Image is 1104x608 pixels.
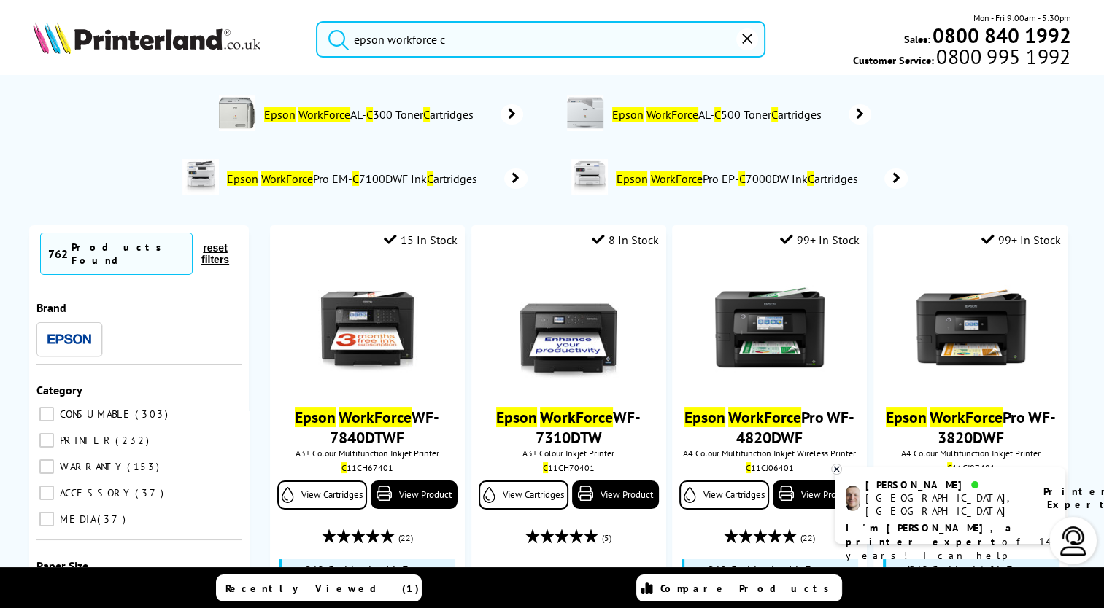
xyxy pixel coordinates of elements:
mark: C [543,462,548,473]
a: Epson WorkForceWF-7840DTWF [295,407,439,448]
mark: Epson [612,107,644,122]
div: 11CJ07401 [884,462,1057,473]
span: 0800 995 1992 [934,50,1070,63]
mark: WorkForce [261,171,313,186]
a: Epson WorkForceWF-7310DTW [496,407,641,448]
span: AL- 300 Toner artridges [263,107,479,122]
a: Compare Products [636,574,842,601]
img: C11CC12001BY-conspage.jpg [567,95,603,131]
div: 11CJ06401 [683,462,856,473]
span: 762 [48,246,68,261]
span: £40 Cashback with Epson ReadyPrint Flex Subscription [707,563,854,592]
span: 153 [127,460,163,473]
span: (5) [602,524,611,552]
div: 11CH67401 [281,462,454,473]
img: epson-wf-7840-front-subscription-small.jpg [312,273,422,382]
span: Brand [36,300,66,315]
a: Epson WorkForcePro WF-4820DWF [684,407,854,448]
input: WARRANTY 153 [39,459,54,474]
mark: C [423,107,430,122]
mark: C [771,107,778,122]
div: 11CH70401 [482,462,655,473]
a: Printerland Logo [33,22,298,57]
b: I'm [PERSON_NAME], a printer expert [846,521,1016,548]
span: Pro EP- 7000DW Ink artridges [615,171,863,186]
span: A4 Colour Multifunction Inkjet Printer [881,448,1061,459]
mark: C [807,171,814,186]
img: Epson [47,334,91,345]
mark: C [366,107,373,122]
img: user-headset-light.svg [1059,526,1088,556]
input: ACCESSORY 37 [39,486,54,500]
img: Epson-WF-3820-Front-RP-Small.jpg [916,273,1026,382]
a: Recently Viewed (1) [216,574,422,601]
mark: Epson [496,407,537,427]
img: epson-ep-c7000dw-deptimage.jpg [571,159,608,195]
span: MEDIA [56,512,96,526]
input: PRINTER 232 [39,433,54,448]
mark: C [714,107,721,122]
mark: WorkForce [339,407,412,427]
img: Printerland Logo [33,22,260,54]
img: ashley-livechat.png [846,486,860,511]
span: A3+ Colour Multifunction Inkjet Printer [277,448,458,459]
span: A4 Colour Multifunction Inkjet Wireless Printer [679,448,860,459]
img: epson-wf-7310-front-new-small.jpg [514,273,623,382]
mark: C [352,171,359,186]
span: Mon - Fri 9:00am - 5:30pm [973,11,1071,25]
mark: Epson [295,407,336,427]
mark: Epson [227,171,258,186]
a: Epson WorkForceAL-C500 TonerCartridges [611,95,871,134]
img: epson-wf-pro-em-c7100-deptimage.jpg [182,159,219,195]
div: 8 In Stock [592,233,659,247]
mark: Epson [264,107,296,122]
div: [PERSON_NAME] [865,478,1025,491]
span: Recently Viewed (1) [225,582,420,595]
span: Customer Service: [853,50,1070,67]
span: 37 [97,512,129,526]
span: Compare Products [660,582,837,595]
input: MEDIA 37 [39,512,54,526]
p: of 14 years! I can help you choose the right product [846,521,1054,591]
img: C11CE10401BY-conspage.jpg [219,95,255,131]
span: 232 [115,434,153,447]
a: View Cartridges [679,480,769,510]
mark: C [947,462,952,473]
span: CONSUMABLE [56,408,134,421]
mark: WorkForce [298,107,350,122]
span: PRINTER [56,434,114,447]
a: Epson WorkForcePro EP-C7000DW InkCartridges [615,159,908,198]
span: 303 [135,408,171,421]
span: Paper Size [36,558,88,573]
mark: C [738,171,745,186]
mark: WorkForce [930,407,1003,427]
a: Epson WorkForcePro EM-C7100DWF InkCartridges [226,159,528,198]
input: Search produc [316,21,765,58]
span: (22) [800,524,815,552]
b: 0800 840 1992 [933,22,1071,49]
mark: WorkForce [540,407,613,427]
div: 99+ In Stock [981,233,1061,247]
span: Category [36,383,82,397]
img: Epson-WF-4820-Front-RP-Small.jpg [715,273,825,382]
mark: C [341,462,347,473]
mark: Epson [616,171,647,186]
button: reset filters [193,241,238,266]
div: [GEOGRAPHIC_DATA], [GEOGRAPHIC_DATA] [865,491,1025,518]
span: Sales: [904,32,930,46]
span: WARRANTY [56,460,126,473]
span: £40 Cashback with Epson ReadyPrint Flex Subscription [304,563,452,592]
a: View Cartridges [479,480,568,510]
a: View Product [572,480,659,509]
div: 15 In Stock [384,233,458,247]
mark: WorkForce [646,107,698,122]
span: AL- 500 Toner artridges [611,107,827,122]
mark: WorkForce [728,407,801,427]
a: 0800 840 1992 [930,28,1071,42]
span: 37 [135,486,167,499]
span: ACCESSORY [56,486,134,499]
span: (22) [398,524,413,552]
input: CONSUMABLE 303 [39,407,54,421]
a: View Product [371,480,458,509]
mark: WorkForce [650,171,702,186]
